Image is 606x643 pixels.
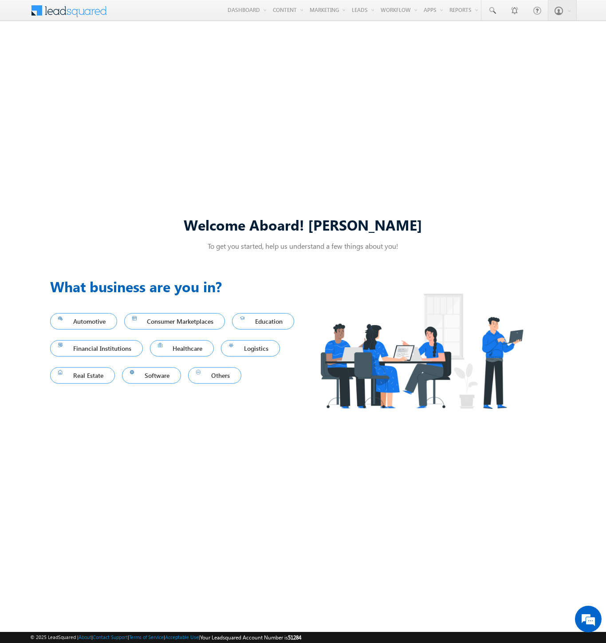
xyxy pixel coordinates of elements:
[288,634,301,641] span: 51284
[303,276,540,426] img: Industry.png
[229,342,272,354] span: Logistics
[165,634,199,640] a: Acceptable Use
[58,342,135,354] span: Financial Institutions
[158,342,206,354] span: Healthcare
[93,634,128,640] a: Contact Support
[79,634,91,640] a: About
[58,315,109,327] span: Automotive
[240,315,286,327] span: Education
[196,369,233,381] span: Others
[30,633,301,642] span: © 2025 LeadSquared | | | | |
[50,276,303,297] h3: What business are you in?
[130,369,173,381] span: Software
[132,315,217,327] span: Consumer Marketplaces
[58,369,107,381] span: Real Estate
[200,634,301,641] span: Your Leadsquared Account Number is
[50,215,556,234] div: Welcome Aboard! [PERSON_NAME]
[50,241,556,251] p: To get you started, help us understand a few things about you!
[129,634,164,640] a: Terms of Service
